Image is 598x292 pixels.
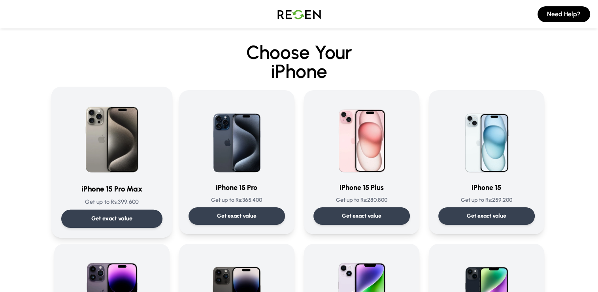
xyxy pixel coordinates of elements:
[72,97,152,176] img: iPhone 15 Pro Max
[91,214,132,223] p: Get exact value
[438,182,535,193] h3: iPhone 15
[189,196,285,204] p: Get up to Rs: 365,400
[189,182,285,193] h3: iPhone 15 Pro
[467,212,506,220] p: Get exact value
[438,196,535,204] p: Get up to Rs: 259,200
[199,100,275,176] img: iPhone 15 Pro
[449,100,524,176] img: iPhone 15
[54,62,544,81] span: iPhone
[246,41,352,64] span: Choose Your
[61,198,162,206] p: Get up to Rs: 399,600
[342,212,381,220] p: Get exact value
[217,212,257,220] p: Get exact value
[313,182,410,193] h3: iPhone 15 Plus
[538,6,590,22] button: Need Help?
[313,196,410,204] p: Get up to Rs: 280,800
[324,100,400,176] img: iPhone 15 Plus
[61,183,162,195] h3: iPhone 15 Pro Max
[272,3,327,25] img: Logo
